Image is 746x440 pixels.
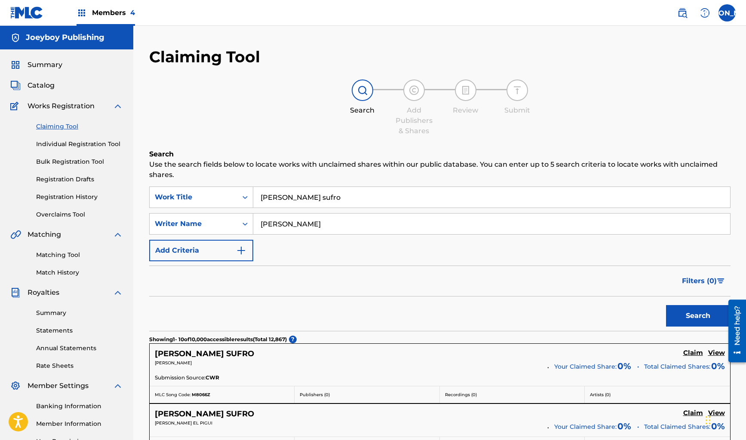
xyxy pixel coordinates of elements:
[155,192,232,202] div: Work Title
[10,229,21,240] img: Matching
[28,229,61,240] span: Matching
[36,326,123,335] a: Statements
[130,9,135,17] span: 4
[206,374,219,382] span: CWR
[92,8,135,18] span: Members
[149,159,731,180] p: Use the search fields below to locate works with unclaimed shares within our public database. You...
[36,175,123,184] a: Registration Drafts
[10,60,21,70] img: Summary
[10,381,21,391] img: Member Settings
[36,268,123,277] a: Match History
[703,399,746,440] iframe: Chat Widget
[445,391,580,398] p: Recordings ( 0 )
[36,157,123,166] a: Bulk Registration Tool
[28,287,59,298] span: Royalties
[28,60,62,70] span: Summary
[149,186,731,331] form: Search Form
[36,402,123,411] a: Banking Information
[36,344,123,353] a: Annual Statements
[460,85,471,95] img: step indicator icon for Review
[682,276,717,286] span: Filters ( 0 )
[10,6,43,19] img: MLC Logo
[10,80,55,91] a: CatalogCatalog
[696,4,713,21] div: Help
[10,80,21,91] img: Catalog
[717,278,725,284] img: filter
[617,360,631,373] span: 0 %
[155,349,254,359] h5: MIRA COMO SUFRO
[590,391,725,398] p: Artists ( 0 )
[113,287,123,298] img: expand
[149,240,253,261] button: Add Criteria
[36,140,123,149] a: Individual Registration Tool
[113,229,123,240] img: expand
[700,8,710,18] img: help
[357,85,368,95] img: step indicator icon for Search
[683,349,703,357] h5: Claim
[77,8,87,18] img: Top Rightsholders
[10,33,21,43] img: Accounts
[718,4,736,21] div: User Menu
[554,362,617,371] span: Your Claimed Share:
[155,392,190,397] span: MLC Song Code:
[512,85,522,95] img: step indicator icon for Submit
[674,4,691,21] a: Public Search
[677,8,688,18] img: search
[444,105,487,116] div: Review
[36,192,123,202] a: Registration History
[28,381,89,391] span: Member Settings
[36,122,123,131] a: Claiming Tool
[677,270,731,292] button: Filters (0)
[113,101,123,111] img: expand
[10,60,62,70] a: SummarySummary
[149,149,731,159] h6: Search
[149,336,287,343] p: Showing 1 - 10 of 10,000 accessible results (Total 12,867 )
[393,105,436,136] div: Add Publishers & Shares
[341,105,384,116] div: Search
[706,407,711,433] div: Drag
[155,219,232,229] div: Writer Name
[36,361,123,370] a: Rate Sheets
[36,210,123,219] a: Overclaims Tool
[722,296,746,366] iframe: Resource Center
[10,101,21,111] img: Works Registration
[28,80,55,91] span: Catalog
[155,409,254,419] h5: MIRA COMO SUFRO
[683,409,703,417] h5: Claim
[113,381,123,391] img: expand
[149,47,260,67] h2: Claiming Tool
[554,422,617,431] span: Your Claimed Share:
[708,349,725,357] h5: View
[666,305,731,327] button: Search
[192,392,210,397] span: M8066Z
[289,336,297,343] span: ?
[644,362,710,371] span: Total Claimed Shares:
[617,420,631,433] span: 0 %
[708,349,725,358] a: View
[155,360,192,366] span: [PERSON_NAME]
[644,422,710,431] span: Total Claimed Shares:
[300,391,434,398] p: Publishers ( 0 )
[155,374,206,382] span: Submission Source:
[496,105,539,116] div: Submit
[711,360,725,373] span: 0%
[36,309,123,318] a: Summary
[10,287,21,298] img: Royalties
[28,101,95,111] span: Works Registration
[155,420,212,426] span: [PERSON_NAME] EL PIGUI
[26,33,104,43] h5: Joeyboy Publishing
[36,251,123,260] a: Matching Tool
[36,419,123,428] a: Member Information
[409,85,419,95] img: step indicator icon for Add Publishers & Shares
[236,245,246,256] img: 9d2ae6d4665cec9f34b9.svg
